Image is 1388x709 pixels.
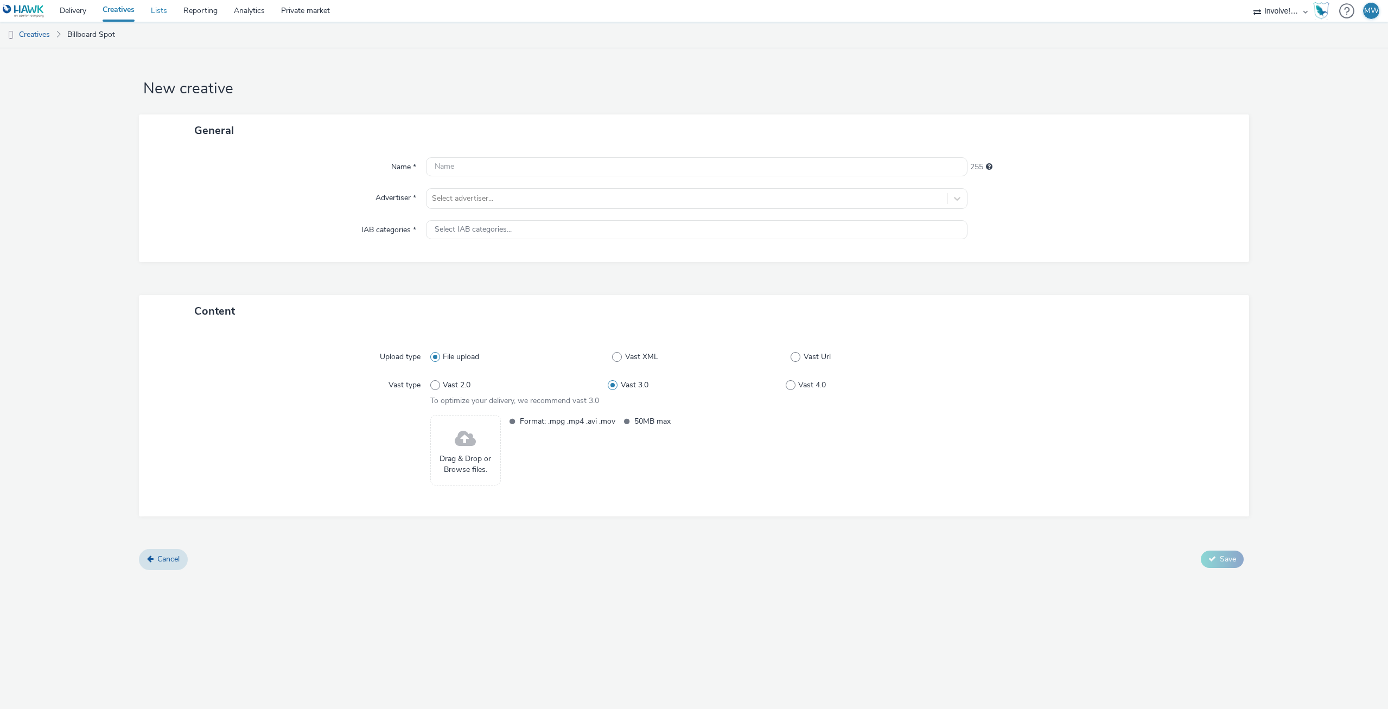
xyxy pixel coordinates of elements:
[194,304,235,318] span: Content
[371,188,421,203] label: Advertiser *
[804,352,831,362] span: Vast Url
[357,220,421,235] label: IAB categories *
[1220,554,1236,564] span: Save
[621,380,648,391] span: Vast 3.0
[3,4,44,18] img: undefined Logo
[970,162,983,173] span: 255
[520,415,615,427] span: Format: .mpg .mp4 .avi .mov
[443,380,470,391] span: Vast 2.0
[986,162,992,173] div: Maximum 255 characters
[436,453,495,476] span: Drag & Drop or Browse files.
[1364,3,1379,19] div: MW
[625,352,658,362] span: Vast XML
[426,157,967,176] input: Name
[1313,2,1329,20] img: Hawk Academy
[194,123,234,138] span: General
[375,347,425,362] label: Upload type
[1201,551,1244,568] button: Save
[139,549,188,570] a: Cancel
[1313,2,1334,20] a: Hawk Academy
[435,225,512,234] span: Select IAB categories...
[634,415,730,427] span: 50MB max
[62,22,120,48] a: Billboard Spot
[384,375,425,391] label: Vast type
[5,30,16,41] img: dooh
[443,352,479,362] span: File upload
[157,554,180,564] span: Cancel
[139,79,1249,99] h1: New creative
[798,380,826,391] span: Vast 4.0
[430,395,599,406] span: To optimize your delivery, we recommend vast 3.0
[387,157,421,173] label: Name *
